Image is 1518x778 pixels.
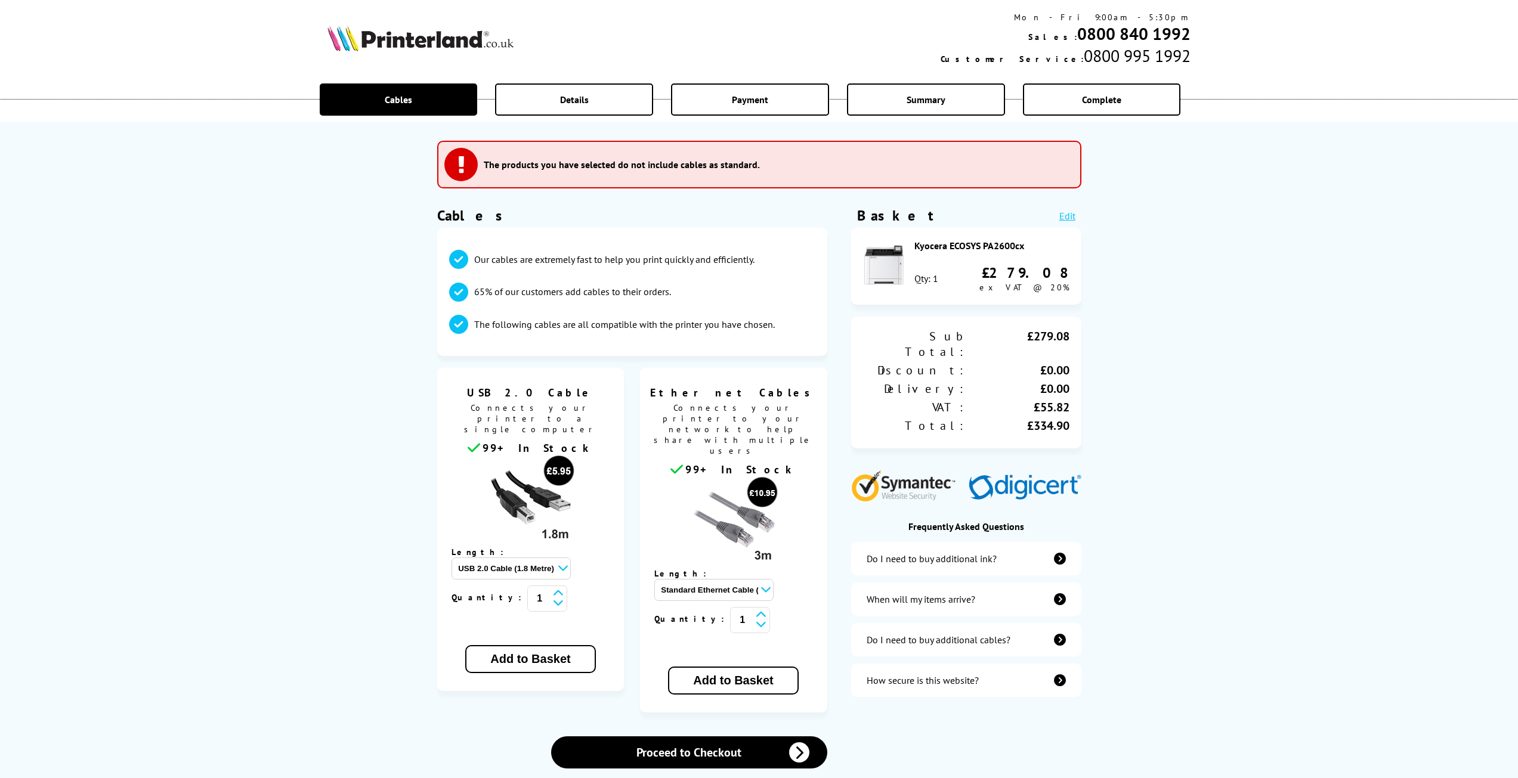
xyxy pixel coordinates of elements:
a: items-arrive [851,582,1081,616]
div: Do I need to buy additional ink? [867,553,997,565]
h3: The products you have selected do not include cables as standard. [484,159,760,171]
span: USB 2.0 Cable [446,386,616,399]
div: £279.08 [979,264,1069,282]
button: Add to Basket [668,667,798,695]
span: Length: [452,547,515,557]
div: £55.82 [966,399,1069,415]
a: additional-ink [851,542,1081,575]
div: £334.90 [966,418,1069,433]
img: Ethernet cable [689,476,778,566]
div: £0.00 [966,381,1069,396]
div: Do I need to buy additional cables? [867,634,1010,646]
a: Edit [1059,210,1075,222]
span: Connects your printer to a single computer [443,399,619,441]
a: 0800 840 1992 [1077,23,1191,45]
div: £0.00 [966,362,1069,378]
div: £279.08 [966,328,1069,359]
a: secure-website [851,664,1081,697]
div: Mon - Fri 9:00am - 5:30pm [941,12,1191,23]
span: Details [560,94,589,106]
span: Quantity: [452,592,527,603]
div: Kyocera ECOSYS PA2600cx [914,240,1069,252]
span: 99+ In Stock [483,441,593,455]
p: 65% of our customers add cables to their orders. [474,285,671,298]
span: Connects your printer to your network to help share with multiple users [646,399,821,462]
span: Length: [654,568,718,579]
img: Kyocera ECOSYS PA2600cx [863,244,905,286]
span: Complete [1082,94,1121,106]
p: The following cables are all compatible with the printer you have chosen. [474,318,775,331]
span: Cables [385,94,412,106]
span: 0800 995 1992 [1084,45,1191,67]
button: Add to Basket [465,645,595,673]
img: Symantec Website Security [851,467,964,501]
div: VAT: [863,399,966,415]
span: Sales: [1028,32,1077,42]
p: Our cables are extremely fast to help you print quickly and efficiently. [474,253,755,266]
img: Digicert [969,475,1081,501]
h1: Cables [437,206,827,225]
div: Basket [857,206,935,225]
a: additional-cables [851,623,1081,656]
span: ex VAT @ 20% [979,282,1069,293]
span: Customer Service: [941,54,1084,64]
div: Delivery: [863,381,966,396]
a: Proceed to Checkout [551,736,827,768]
div: Qty: 1 [914,272,938,284]
div: When will my items arrive? [867,593,975,605]
span: Payment [732,94,768,106]
div: How secure is this website? [867,674,979,686]
div: Frequently Asked Questions [851,520,1081,532]
div: Sub Total: [863,328,966,359]
span: Ethernet Cables [649,386,818,399]
span: Summary [907,94,945,106]
div: Total: [863,418,966,433]
div: Discount: [863,362,966,378]
img: usb cable [486,455,575,544]
img: Printerland Logo [327,25,514,51]
span: 99+ In Stock [685,463,796,476]
span: Quantity: [654,613,730,624]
